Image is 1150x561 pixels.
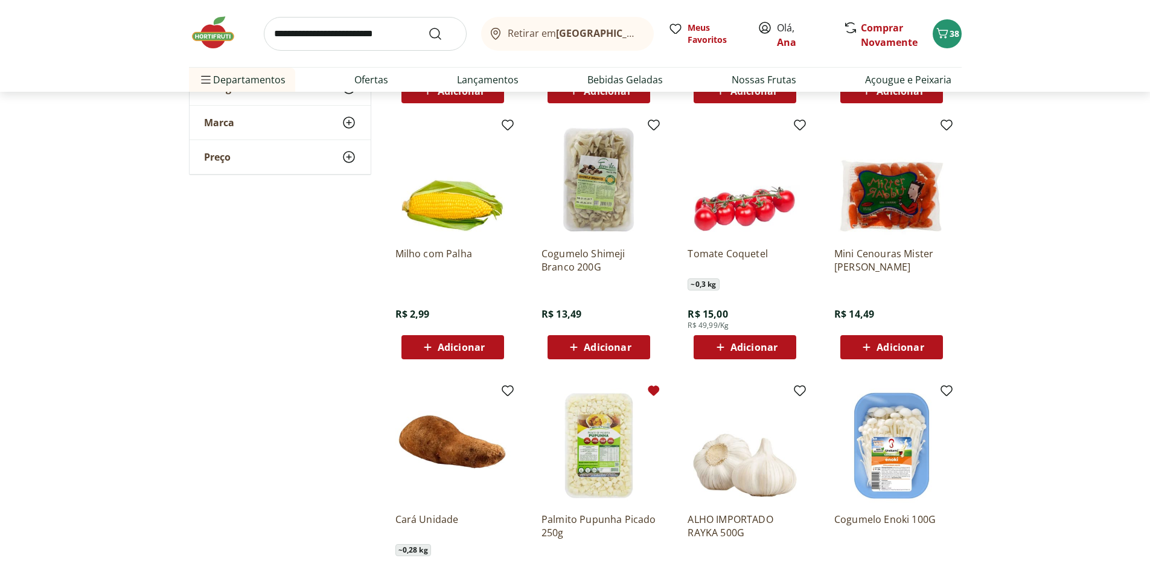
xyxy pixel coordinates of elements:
a: Cogumelo Shimeji Branco 200G [541,247,656,274]
a: Ofertas [354,72,388,87]
span: Adicionar [438,342,485,352]
span: R$ 14,49 [834,307,874,321]
span: Adicionar [584,342,631,352]
span: R$ 49,99/Kg [688,321,729,330]
button: Adicionar [840,335,943,359]
button: Adicionar [694,335,796,359]
a: Palmito Pupunha Picado 250g [541,513,656,539]
a: Ana [777,36,796,49]
span: R$ 13,49 [541,307,581,321]
span: ~ 0,28 kg [395,544,431,556]
a: Bebidas Geladas [587,72,663,87]
img: Cogumelo Enoki 100G [834,388,949,503]
span: Adicionar [438,86,485,96]
a: ALHO IMPORTADO RAYKA 500G [688,513,802,539]
img: Tomate Coquetel [688,123,802,237]
button: Carrinho [933,19,962,48]
span: Adicionar [877,86,924,96]
span: ~ 0,3 kg [688,278,719,290]
a: Tomate Coquetel [688,247,802,274]
a: Cogumelo Enoki 100G [834,513,949,539]
button: Preço [190,140,371,174]
img: Hortifruti [189,14,249,51]
span: Adicionar [730,86,778,96]
input: search [264,17,467,51]
span: Preço [204,151,231,163]
button: Adicionar [548,335,650,359]
a: Cará Unidade [395,513,510,539]
span: R$ 2,99 [395,307,430,321]
a: Comprar Novamente [861,21,918,49]
span: Adicionar [877,342,924,352]
img: Cará Unidade [395,388,510,503]
button: Menu [199,65,213,94]
a: Milho com Palha [395,247,510,274]
span: Marca [204,117,234,129]
span: Adicionar [730,342,778,352]
span: Departamentos [199,65,286,94]
a: Meus Favoritos [668,22,743,46]
span: Olá, [777,21,831,50]
span: R$ 15,00 [688,307,727,321]
span: 38 [950,28,959,39]
button: Adicionar [401,335,504,359]
a: Açougue e Peixaria [865,72,951,87]
a: Lançamentos [457,72,519,87]
img: Palmito Pupunha Picado 250g [541,388,656,503]
img: Mini Cenouras Mister Rabbit [834,123,949,237]
a: Mini Cenouras Mister [PERSON_NAME] [834,247,949,274]
button: Retirar em[GEOGRAPHIC_DATA]/[GEOGRAPHIC_DATA] [481,17,654,51]
span: Retirar em [508,28,641,39]
button: Marca [190,106,371,139]
span: Meus Favoritos [688,22,743,46]
img: ALHO IMPORTADO RAYKA 500G [688,388,802,503]
span: Adicionar [584,86,631,96]
img: Cogumelo Shimeji Branco 200G [541,123,656,237]
button: Submit Search [428,27,457,41]
b: [GEOGRAPHIC_DATA]/[GEOGRAPHIC_DATA] [556,27,759,40]
a: Nossas Frutas [732,72,796,87]
img: Milho com Palha [395,123,510,237]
